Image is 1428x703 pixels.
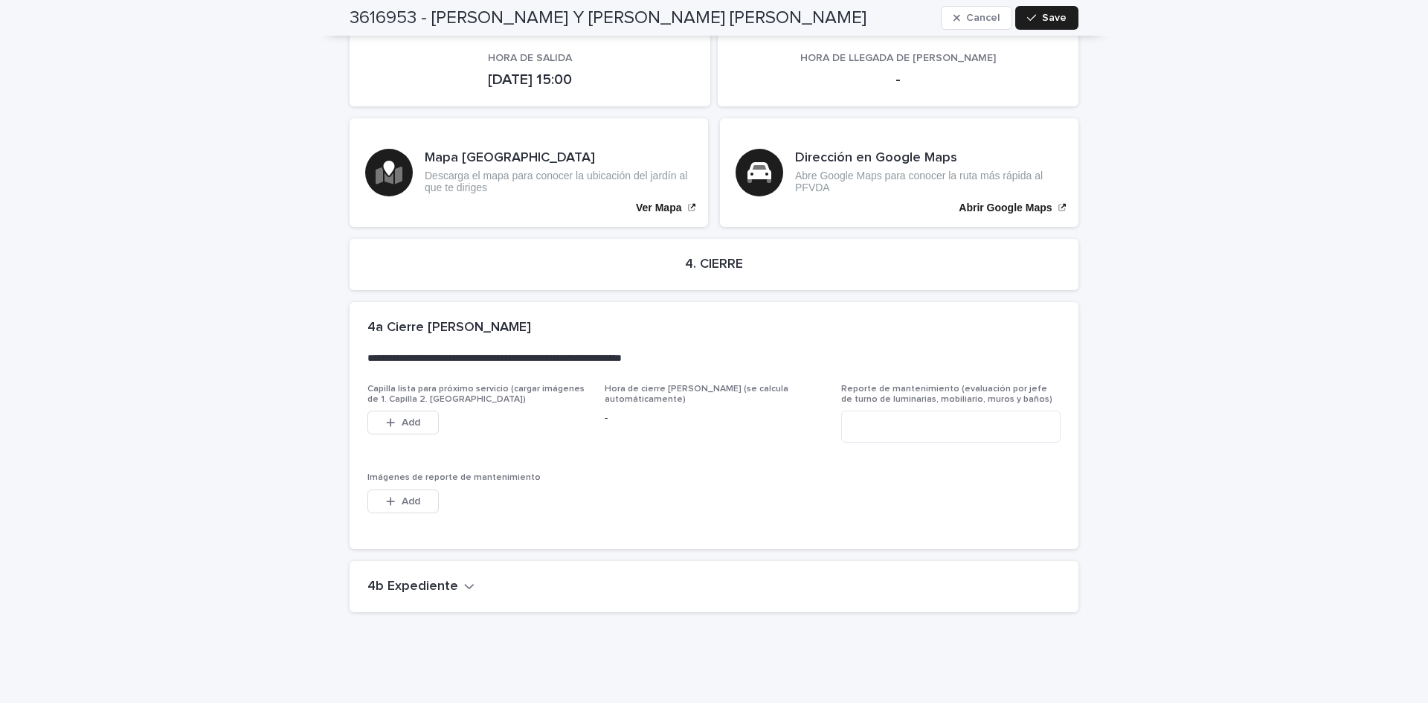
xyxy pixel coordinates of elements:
a: Abrir Google Maps [720,118,1078,227]
button: 4b Expediente [367,579,475,595]
span: Reporte de mantenimiento (evaluación por jefe de turno de luminarias, mobiliario, muros y baños) [841,385,1052,404]
span: Add [402,496,420,507]
p: [DATE] 15:00 [367,71,692,89]
p: - [736,71,1061,89]
p: Abrir Google Maps [959,202,1052,214]
h2: 4. CIERRE [685,257,743,273]
p: Descarga el mapa para conocer la ubicación del jardín al que te diriges [425,170,692,195]
button: Add [367,489,439,513]
span: Cancel [966,13,1000,23]
h2: 3616953 - [PERSON_NAME] Y [PERSON_NAME] [PERSON_NAME] [350,7,866,29]
a: Ver Mapa [350,118,708,227]
h2: 4b Expediente [367,579,458,595]
span: Add [402,417,420,428]
p: - [605,411,824,426]
span: Imágenes de reporte de mantenimiento [367,473,541,482]
button: Add [367,411,439,434]
span: Save [1042,13,1067,23]
p: Abre Google Maps para conocer la ruta más rápida al PFVDA [795,170,1063,195]
h2: 4a Cierre [PERSON_NAME] [367,320,531,336]
button: Cancel [941,6,1012,30]
p: Ver Mapa [636,202,681,214]
h3: Dirección en Google Maps [795,150,1063,167]
h3: Mapa [GEOGRAPHIC_DATA] [425,150,692,167]
span: HORA DE SALIDA [488,53,572,63]
span: Capilla lista para próximo servicio (cargar imágenes de 1. Capilla 2. [GEOGRAPHIC_DATA]) [367,385,585,404]
button: Save [1015,6,1078,30]
span: HORA DE LLEGADA DE [PERSON_NAME] [800,53,996,63]
span: Hora de cierre [PERSON_NAME] (se calcula automáticamente) [605,385,788,404]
